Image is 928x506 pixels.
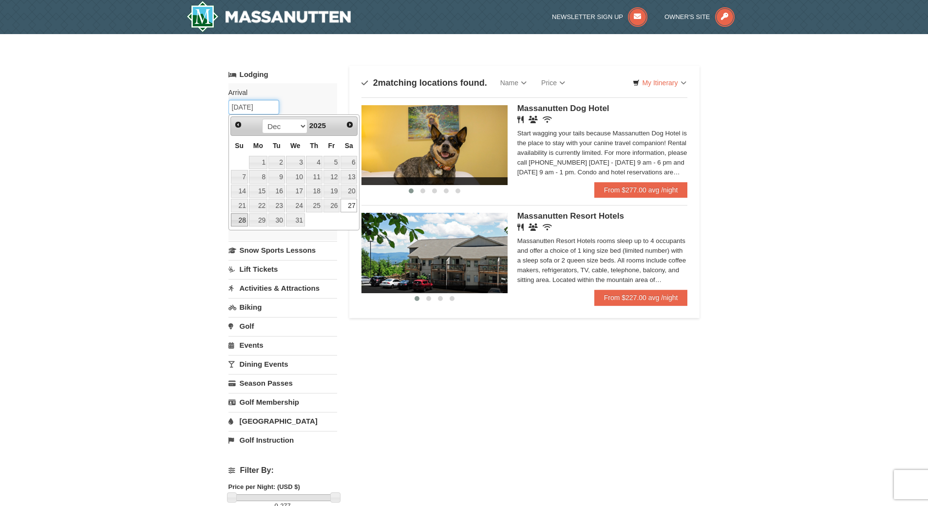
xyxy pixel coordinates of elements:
a: My Itinerary [626,75,692,90]
a: 28 [231,213,248,227]
span: 2025 [309,121,326,130]
a: Dining Events [228,355,337,373]
span: Massanutten Dog Hotel [517,104,609,113]
a: 5 [323,156,340,169]
a: 2 [268,156,285,169]
a: Activities & Attractions [228,279,337,297]
label: Arrival [228,88,330,97]
i: Banquet Facilities [529,224,538,231]
i: Restaurant [517,224,524,231]
a: [GEOGRAPHIC_DATA] [228,412,337,430]
a: 25 [306,199,322,212]
h4: matching locations found. [361,78,487,88]
span: Friday [328,142,335,150]
a: Newsletter Sign Up [552,13,647,20]
span: Tuesday [273,142,281,150]
a: 7 [231,170,248,184]
a: 10 [286,170,305,184]
i: Restaurant [517,116,524,123]
i: Wireless Internet (free) [543,224,552,231]
a: Name [493,73,534,93]
span: Massanutten Resort Hotels [517,211,624,221]
a: 15 [249,185,267,198]
a: Massanutten Resort [187,1,351,32]
a: 24 [286,199,305,212]
a: Biking [228,298,337,316]
a: 30 [268,213,285,227]
a: 23 [268,199,285,212]
a: 6 [341,156,357,169]
a: From $227.00 avg /night [594,290,688,305]
a: Season Passes [228,374,337,392]
a: 12 [323,170,340,184]
a: Owner's Site [664,13,735,20]
span: Newsletter Sign Up [552,13,623,20]
a: Events [228,336,337,354]
a: 20 [341,185,357,198]
div: Massanutten Resort Hotels rooms sleep up to 4 occupants and offer a choice of 1 king size bed (li... [517,236,688,285]
i: Banquet Facilities [529,116,538,123]
span: Monday [253,142,263,150]
a: 31 [286,213,305,227]
span: Prev [234,121,242,129]
a: 9 [268,170,285,184]
a: 18 [306,185,322,198]
a: Snow Sports Lessons [228,241,337,259]
div: Start wagging your tails because Massanutten Dog Hotel is the place to stay with your canine trav... [517,129,688,177]
span: Sunday [235,142,244,150]
span: Wednesday [290,142,301,150]
strong: Price per Night: (USD $) [228,483,300,490]
a: 22 [249,199,267,212]
h4: Filter By: [228,466,337,475]
a: 17 [286,185,305,198]
a: 13 [341,170,357,184]
a: 14 [231,185,248,198]
a: Next [343,118,357,131]
a: 1 [249,156,267,169]
i: Wireless Internet (free) [543,116,552,123]
a: 11 [306,170,322,184]
span: Next [346,121,354,129]
a: 29 [249,213,267,227]
img: Massanutten Resort Logo [187,1,351,32]
span: Owner's Site [664,13,710,20]
a: From $277.00 avg /night [594,182,688,198]
span: 2 [373,78,378,88]
a: 4 [306,156,322,169]
a: 27 [341,199,357,212]
a: Golf [228,317,337,335]
a: Golf Membership [228,393,337,411]
a: 19 [323,185,340,198]
a: Lodging [228,66,337,83]
a: 16 [268,185,285,198]
a: 3 [286,156,305,169]
a: Golf Instruction [228,431,337,449]
a: Price [534,73,572,93]
span: Saturday [345,142,353,150]
a: 26 [323,199,340,212]
a: 21 [231,199,248,212]
span: Thursday [310,142,318,150]
a: Lift Tickets [228,260,337,278]
a: 8 [249,170,267,184]
a: Prev [232,118,246,131]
